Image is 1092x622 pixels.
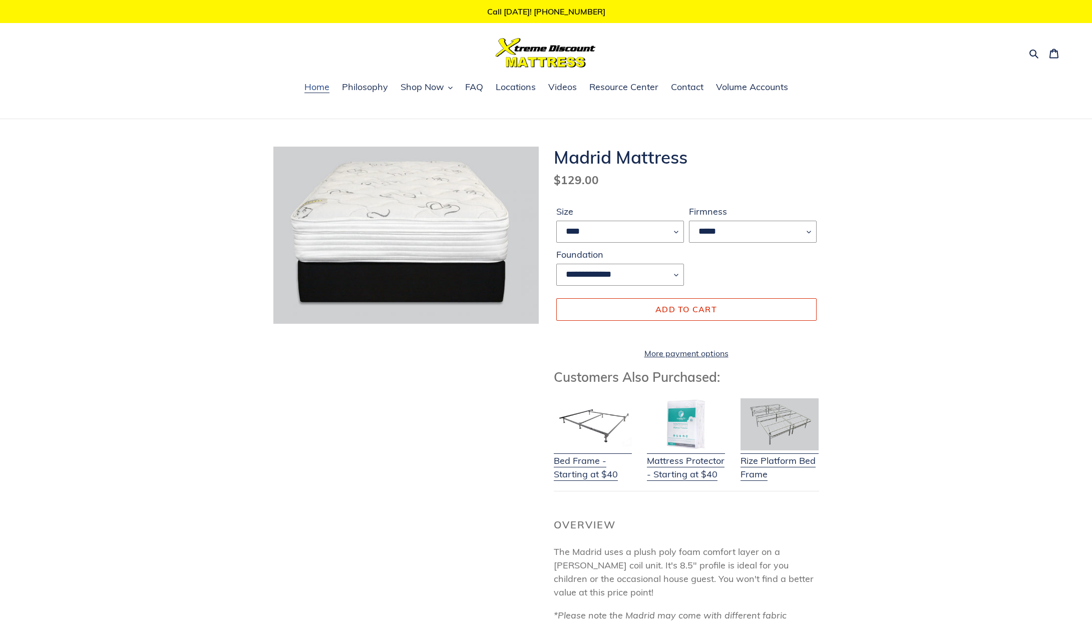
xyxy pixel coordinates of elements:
[711,80,793,95] a: Volume Accounts
[299,80,334,95] a: Home
[589,81,658,93] span: Resource Center
[655,304,717,314] span: Add to cart
[741,441,819,481] a: Rize Platform Bed Frame
[647,398,725,450] img: Mattress Protector
[401,81,444,93] span: Shop Now
[556,248,684,261] label: Foundation
[556,298,817,320] button: Add to cart
[554,173,599,187] span: $129.00
[554,546,814,598] span: The Madrid uses a plush poly foam comfort layer on a [PERSON_NAME] coil unit. It's 8.5" profile i...
[460,80,488,95] a: FAQ
[556,205,684,218] label: Size
[304,81,329,93] span: Home
[396,80,458,95] button: Shop Now
[741,398,819,450] img: Adjustable Base
[554,147,819,168] h1: Madrid Mattress
[496,38,596,68] img: Xtreme Discount Mattress
[342,81,388,93] span: Philosophy
[554,398,632,450] img: Bed Frame
[548,81,577,93] span: Videos
[689,205,817,218] label: Firmness
[584,80,663,95] a: Resource Center
[465,81,483,93] span: FAQ
[337,80,393,95] a: Philosophy
[491,80,541,95] a: Locations
[554,519,819,531] h2: Overview
[554,369,819,385] h3: Customers Also Purchased:
[496,81,536,93] span: Locations
[647,441,725,481] a: Mattress Protector - Starting at $40
[556,347,817,359] a: More payment options
[666,80,708,95] a: Contact
[716,81,788,93] span: Volume Accounts
[554,441,632,481] a: Bed Frame - Starting at $40
[543,80,582,95] a: Videos
[671,81,703,93] span: Contact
